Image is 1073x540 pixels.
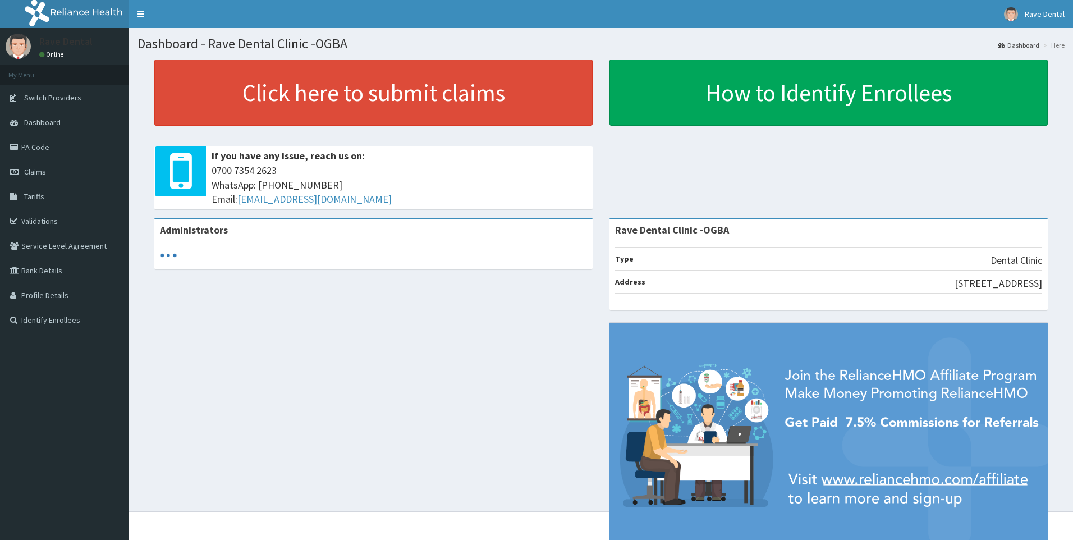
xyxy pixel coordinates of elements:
span: 0700 7354 2623 WhatsApp: [PHONE_NUMBER] Email: [212,163,587,207]
b: Administrators [160,223,228,236]
a: Online [39,51,66,58]
strong: Rave Dental Clinic -OGBA [615,223,729,236]
img: User Image [6,34,31,59]
svg: audio-loading [160,247,177,264]
b: If you have any issue, reach us on: [212,149,365,162]
span: Dashboard [24,117,61,127]
span: Switch Providers [24,93,81,103]
span: Claims [24,167,46,177]
h1: Dashboard - Rave Dental Clinic -OGBA [137,36,1065,51]
b: Type [615,254,634,264]
p: [STREET_ADDRESS] [955,276,1042,291]
p: Rave Dental [39,36,93,47]
a: Click here to submit claims [154,60,593,126]
a: Dashboard [998,40,1039,50]
img: User Image [1004,7,1018,21]
b: Address [615,277,645,287]
span: Rave Dental [1025,9,1065,19]
a: [EMAIL_ADDRESS][DOMAIN_NAME] [237,193,392,205]
a: How to Identify Enrollees [609,60,1048,126]
span: Tariffs [24,191,44,202]
li: Here [1040,40,1065,50]
p: Dental Clinic [991,253,1042,268]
